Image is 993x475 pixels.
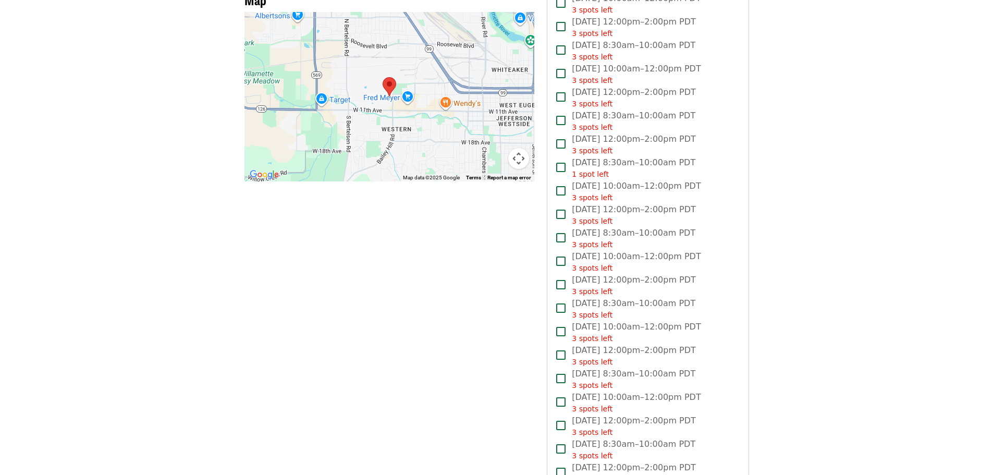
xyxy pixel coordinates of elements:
span: [DATE] 8:30am–10:00am PDT [572,368,695,391]
span: [DATE] 12:00pm–2:00pm PDT [572,203,696,227]
img: Google [247,168,281,181]
span: [DATE] 8:30am–10:00am PDT [572,156,695,180]
a: Terms (opens in new tab) [466,175,481,180]
span: 3 spots left [572,193,612,202]
span: 3 spots left [572,147,612,155]
span: 3 spots left [572,287,612,296]
span: [DATE] 8:30am–10:00am PDT [572,438,695,461]
span: 3 spots left [572,428,612,436]
span: [DATE] 12:00pm–2:00pm PDT [572,133,696,156]
span: 3 spots left [572,358,612,366]
span: [DATE] 10:00am–12:00pm PDT [572,63,701,86]
span: 3 spots left [572,405,612,413]
button: Map camera controls [508,148,529,169]
span: [DATE] 10:00am–12:00pm PDT [572,180,701,203]
span: [DATE] 10:00am–12:00pm PDT [572,250,701,274]
span: 3 spots left [572,29,612,38]
span: 3 spots left [572,76,612,84]
span: 3 spots left [572,452,612,460]
span: [DATE] 12:00pm–2:00pm PDT [572,415,696,438]
span: 1 spot left [572,170,609,178]
a: Open this area in Google Maps (opens a new window) [247,168,281,181]
span: 3 spots left [572,123,612,131]
span: 3 spots left [572,264,612,272]
span: 3 spots left [572,240,612,249]
span: 3 spots left [572,53,612,61]
span: [DATE] 12:00pm–2:00pm PDT [572,16,696,39]
span: [DATE] 8:30am–10:00am PDT [572,297,695,321]
span: 3 spots left [572,100,612,108]
span: [DATE] 8:30am–10:00am PDT [572,109,695,133]
span: 3 spots left [572,217,612,225]
span: [DATE] 12:00pm–2:00pm PDT [572,274,696,297]
span: [DATE] 8:30am–10:00am PDT [572,39,695,63]
span: 3 spots left [572,6,612,14]
span: [DATE] 12:00pm–2:00pm PDT [572,86,696,109]
span: [DATE] 8:30am–10:00am PDT [572,227,695,250]
span: [DATE] 12:00pm–2:00pm PDT [572,344,696,368]
span: Map data ©2025 Google [403,175,460,180]
span: 3 spots left [572,334,612,343]
a: Report a map error [487,175,531,180]
span: 3 spots left [572,381,612,389]
span: [DATE] 10:00am–12:00pm PDT [572,321,701,344]
span: 3 spots left [572,311,612,319]
span: [DATE] 10:00am–12:00pm PDT [572,391,701,415]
